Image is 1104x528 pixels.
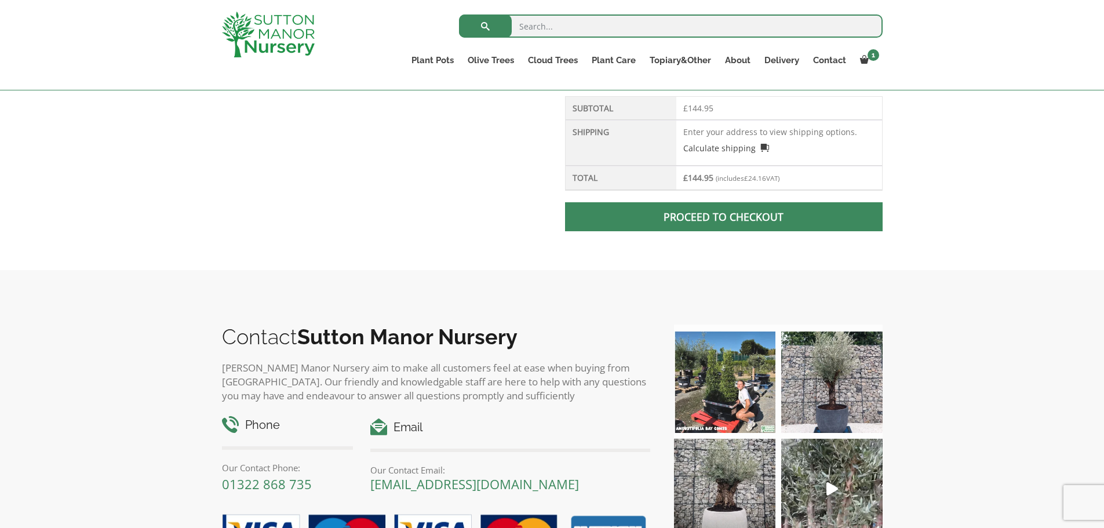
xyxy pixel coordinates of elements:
span: £ [744,174,748,183]
a: Plant Pots [405,52,461,68]
a: Topiary&Other [643,52,718,68]
a: Plant Care [585,52,643,68]
a: Calculate shipping [683,142,769,154]
a: Cloud Trees [521,52,585,68]
span: 24.16 [744,174,766,183]
a: Contact [806,52,853,68]
img: A beautiful multi-stem Spanish Olive tree potted in our luxurious fibre clay pots 😍😍 [781,332,883,433]
td: Enter your address to view shipping options. [676,120,881,166]
small: (includes VAT) [716,174,779,183]
h4: Phone [222,416,354,434]
h4: Email [370,418,650,436]
b: Sutton Manor Nursery [297,325,518,349]
bdi: 144.95 [683,172,713,183]
span: £ [683,172,688,183]
p: Our Contact Email: [370,463,650,477]
a: 1 [853,52,883,68]
p: Our Contact Phone: [222,461,354,475]
a: Olive Trees [461,52,521,68]
img: Our elegant & picturesque Angustifolia Cones are an exquisite addition to your Bay Tree collectio... [674,332,775,433]
p: [PERSON_NAME] Manor Nursery aim to make all customers feel at ease when buying from [GEOGRAPHIC_D... [222,361,651,403]
span: 1 [868,49,879,61]
a: Delivery [757,52,806,68]
a: Proceed to checkout [565,202,882,231]
a: [EMAIL_ADDRESS][DOMAIN_NAME] [370,475,579,493]
th: Total [566,166,676,190]
a: About [718,52,757,68]
th: Shipping [566,120,676,166]
img: logo [222,12,315,57]
bdi: 144.95 [683,103,713,114]
a: 01322 868 735 [222,475,312,493]
input: Search... [459,14,883,38]
h2: Contact [222,325,651,349]
svg: Play [826,482,838,496]
span: £ [683,103,688,114]
th: Subtotal [566,97,676,120]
